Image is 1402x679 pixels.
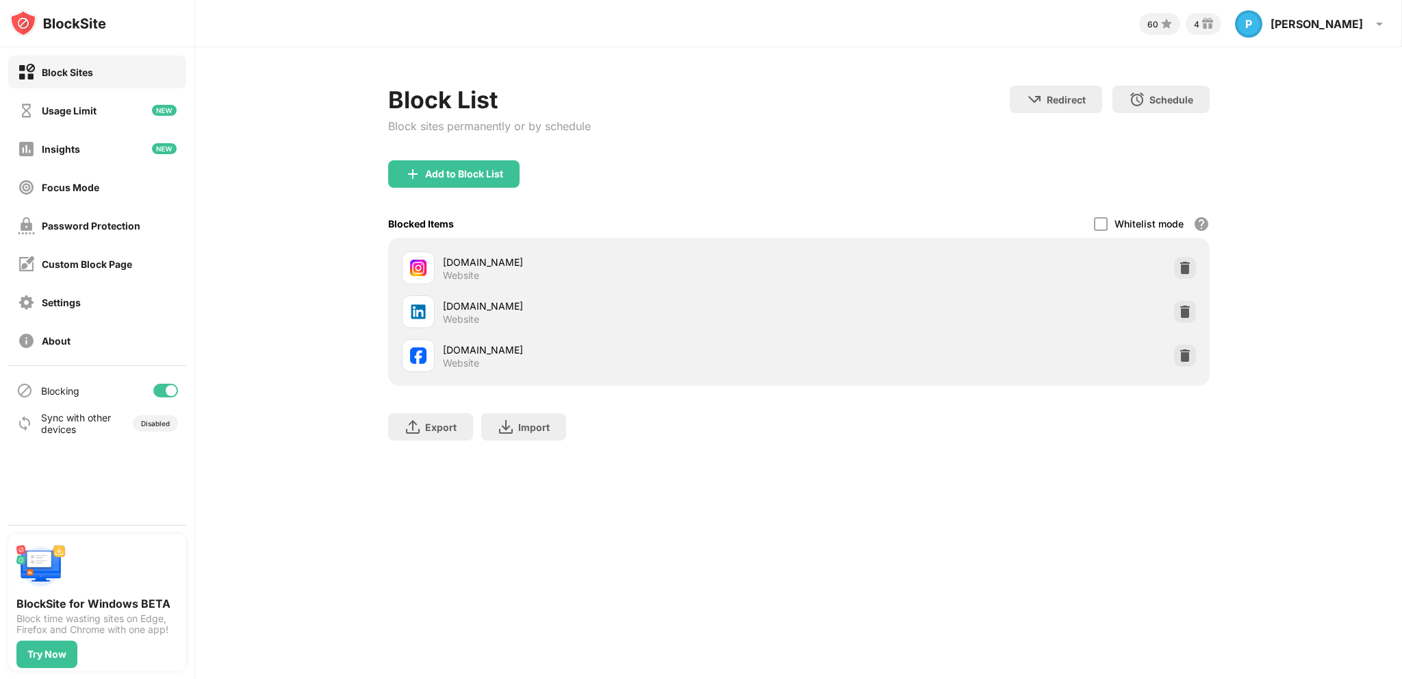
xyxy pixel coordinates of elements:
div: 60 [1147,19,1158,29]
div: Sync with other devices [41,412,112,435]
img: favicons [410,260,426,276]
div: BlockSite for Windows BETA [16,597,178,610]
div: Add to Block List [425,169,503,180]
div: Settings [42,297,81,308]
div: [DOMAIN_NAME] [443,299,799,313]
img: favicons [410,304,426,320]
div: Insights [42,143,80,155]
div: Whitelist mode [1114,218,1184,230]
img: sync-icon.svg [16,415,33,432]
img: reward-small.svg [1199,16,1216,32]
img: new-icon.svg [152,105,177,116]
div: Blocking [41,385,79,397]
img: insights-off.svg [18,140,35,158]
img: logo-blocksite.svg [10,10,106,37]
div: Custom Block Page [42,258,132,270]
div: Import [518,421,550,433]
img: push-desktop.svg [16,542,66,591]
div: Website [443,357,479,369]
div: Website [443,313,479,325]
div: Redirect [1047,94,1086,106]
img: focus-off.svg [18,179,35,196]
div: Try Now [27,649,66,660]
img: settings-off.svg [18,294,35,311]
img: block-on.svg [18,64,35,81]
div: [DOMAIN_NAME] [443,343,799,357]
div: Focus Mode [42,182,99,193]
img: customize-block-page-off.svg [18,256,35,273]
div: Blocked Items [388,218,454,230]
div: 4 [1194,19,1199,29]
div: Schedule [1149,94,1193,106]
img: points-small.svg [1158,16,1175,32]
div: Block time wasting sites on Edge, Firefox and Chrome with one app! [16,613,178,635]
div: Password Protection [42,220,140,232]
img: time-usage-off.svg [18,102,35,119]
img: password-protection-off.svg [18,217,35,234]
div: Block sites permanently or by schedule [388,119,591,133]
div: Website [443,269,479,282]
div: Disabled [141,419,170,428]
div: Block List [388,86,591,114]
div: [PERSON_NAME] [1271,17,1363,31]
img: blocking-icon.svg [16,382,33,399]
img: new-icon.svg [152,143,177,154]
div: Block Sites [42,66,93,78]
div: Usage Limit [42,105,97,116]
div: P [1235,10,1262,38]
div: Export [425,421,457,433]
div: [DOMAIN_NAME] [443,255,799,269]
div: About [42,335,71,347]
img: about-off.svg [18,332,35,349]
img: favicons [410,347,426,364]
